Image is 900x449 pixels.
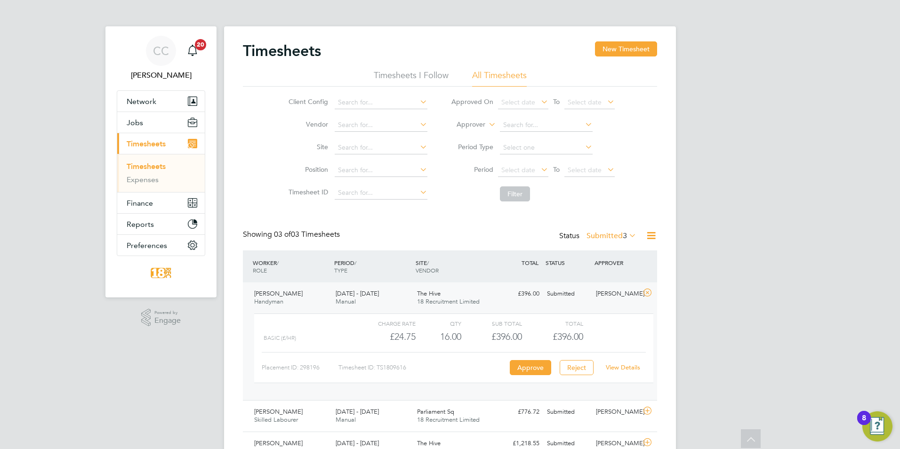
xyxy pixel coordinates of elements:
span: Timesheets [127,139,166,148]
div: £396.00 [494,286,543,302]
label: Site [286,143,328,151]
label: Client Config [286,97,328,106]
span: [DATE] - [DATE] [336,408,379,416]
div: SITE [413,254,495,279]
div: Timesheet ID: TS1809616 [338,360,507,375]
span: Basic (£/HR) [264,335,296,341]
div: Placement ID: 298196 [262,360,338,375]
span: [PERSON_NAME] [254,439,303,447]
span: TOTAL [522,259,538,266]
span: CC [153,45,169,57]
span: 18 Recruitment Limited [417,297,480,305]
button: Reject [560,360,594,375]
input: Select one [500,141,593,154]
label: Approver [443,120,485,129]
div: Submitted [543,404,592,420]
span: 20 [195,39,206,50]
span: Jobs [127,118,143,127]
a: Powered byEngage [141,309,181,327]
span: Select date [501,166,535,174]
div: Showing [243,230,342,240]
span: Network [127,97,156,106]
span: [DATE] - [DATE] [336,289,379,297]
button: Finance [117,192,205,213]
span: 03 Timesheets [274,230,340,239]
span: £396.00 [553,331,583,342]
input: Search for... [500,119,593,132]
label: Approved On [451,97,493,106]
div: Timesheets [117,154,205,192]
span: Powered by [154,309,181,317]
button: Approve [510,360,551,375]
h2: Timesheets [243,41,321,60]
nav: Main navigation [105,26,217,297]
li: Timesheets I Follow [374,70,449,87]
div: Sub Total [461,318,522,329]
span: 3 [623,231,627,241]
span: Select date [568,166,602,174]
label: Timesheet ID [286,188,328,196]
span: ROLE [253,266,267,274]
span: Skilled Labourer [254,416,298,424]
div: [PERSON_NAME] [592,404,641,420]
input: Search for... [335,164,427,177]
div: STATUS [543,254,592,271]
span: The Hive [417,289,441,297]
a: View Details [606,363,640,371]
span: Chloe Crayden [117,70,205,81]
div: Status [559,230,638,243]
button: Reports [117,214,205,234]
div: Total [522,318,583,329]
span: VENDOR [416,266,439,274]
div: £396.00 [461,329,522,345]
div: Charge rate [355,318,416,329]
li: All Timesheets [472,70,527,87]
div: APPROVER [592,254,641,271]
a: Timesheets [127,162,166,171]
button: Jobs [117,112,205,133]
button: Timesheets [117,133,205,154]
a: 20 [183,36,202,66]
span: Finance [127,199,153,208]
span: To [550,96,562,108]
span: [PERSON_NAME] [254,289,303,297]
img: 18rec-logo-retina.png [148,265,174,281]
span: Manual [336,297,356,305]
div: PERIOD [332,254,413,279]
button: Network [117,91,205,112]
span: / [277,259,279,266]
a: Go to home page [117,265,205,281]
div: £24.75 [355,329,416,345]
a: CC[PERSON_NAME] [117,36,205,81]
span: / [354,259,356,266]
a: Expenses [127,175,159,184]
input: Search for... [335,96,427,109]
span: Select date [568,98,602,106]
button: Preferences [117,235,205,256]
input: Search for... [335,119,427,132]
input: Search for... [335,186,427,200]
label: Period Type [451,143,493,151]
label: Submitted [587,231,636,241]
span: Parliament Sq [417,408,454,416]
span: Select date [501,98,535,106]
div: £776.72 [494,404,543,420]
div: WORKER [250,254,332,279]
span: 03 of [274,230,291,239]
label: Position [286,165,328,174]
div: [PERSON_NAME] [592,286,641,302]
button: New Timesheet [595,41,657,56]
span: TYPE [334,266,347,274]
label: Vendor [286,120,328,128]
span: Preferences [127,241,167,250]
span: / [427,259,429,266]
span: [PERSON_NAME] [254,408,303,416]
span: The Hive [417,439,441,447]
button: Open Resource Center, 8 new notifications [862,411,892,441]
span: [DATE] - [DATE] [336,439,379,447]
div: QTY [416,318,461,329]
span: Manual [336,416,356,424]
label: Period [451,165,493,174]
div: 16.00 [416,329,461,345]
span: Reports [127,220,154,229]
